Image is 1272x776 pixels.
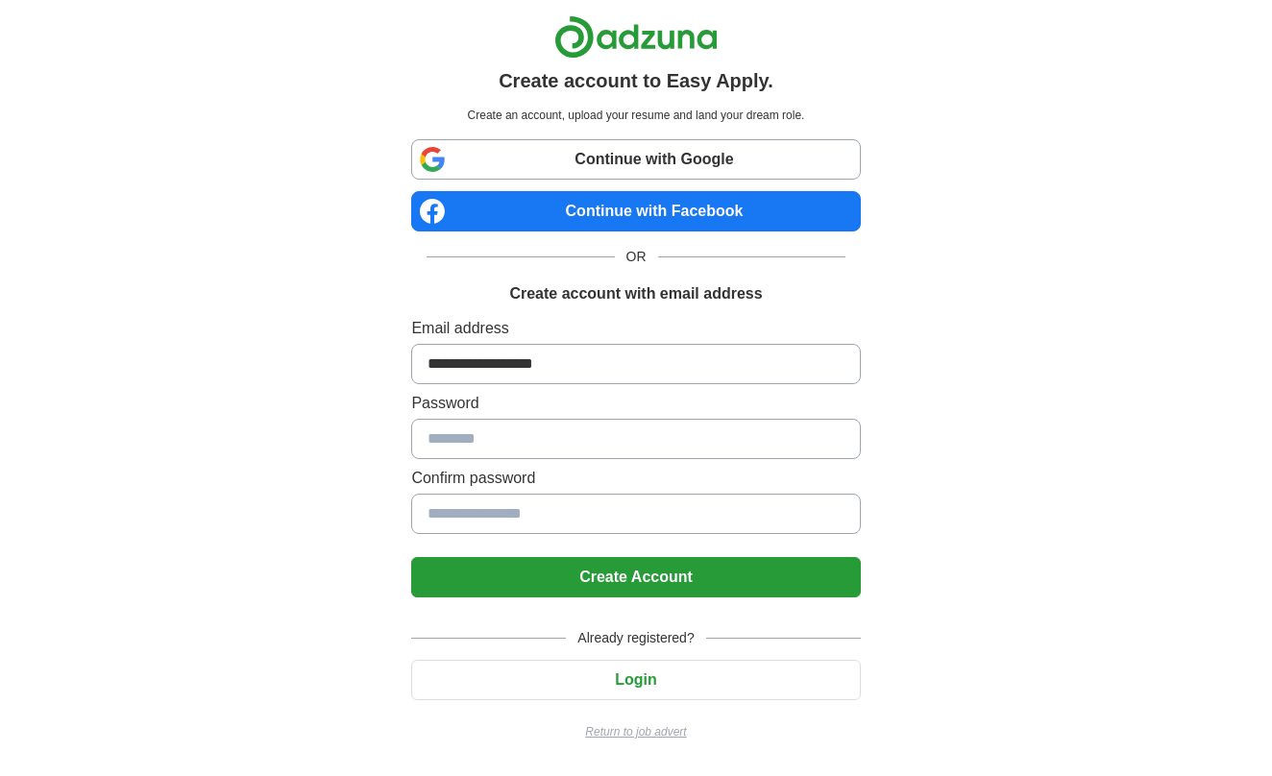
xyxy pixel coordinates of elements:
p: Create an account, upload your resume and land your dream role. [415,107,856,124]
img: Adzuna logo [554,15,718,59]
label: Password [411,392,860,415]
a: Login [411,671,860,688]
a: Continue with Google [411,139,860,180]
a: Return to job advert [411,723,860,740]
label: Confirm password [411,467,860,490]
button: Login [411,660,860,700]
h1: Create account with email address [509,282,762,305]
h1: Create account to Easy Apply. [499,66,773,95]
label: Email address [411,317,860,340]
span: Already registered? [566,628,705,648]
span: OR [615,247,658,267]
button: Create Account [411,557,860,597]
a: Continue with Facebook [411,191,860,231]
